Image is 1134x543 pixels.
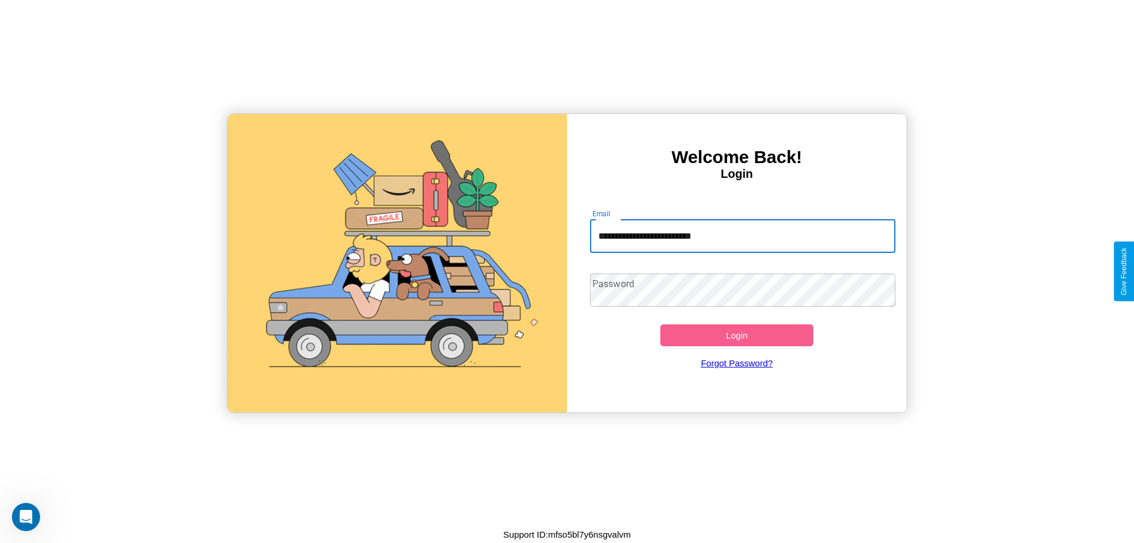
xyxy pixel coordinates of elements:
h3: Welcome Back! [567,147,907,167]
p: Support ID: mfso5bl7y6nsgvalvm [503,526,631,542]
label: Email [592,209,611,219]
iframe: Intercom live chat [12,503,40,531]
div: Give Feedback [1120,248,1128,295]
img: gif [227,114,567,412]
a: Forgot Password? [584,346,890,380]
h4: Login [567,167,907,181]
button: Login [660,324,813,346]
